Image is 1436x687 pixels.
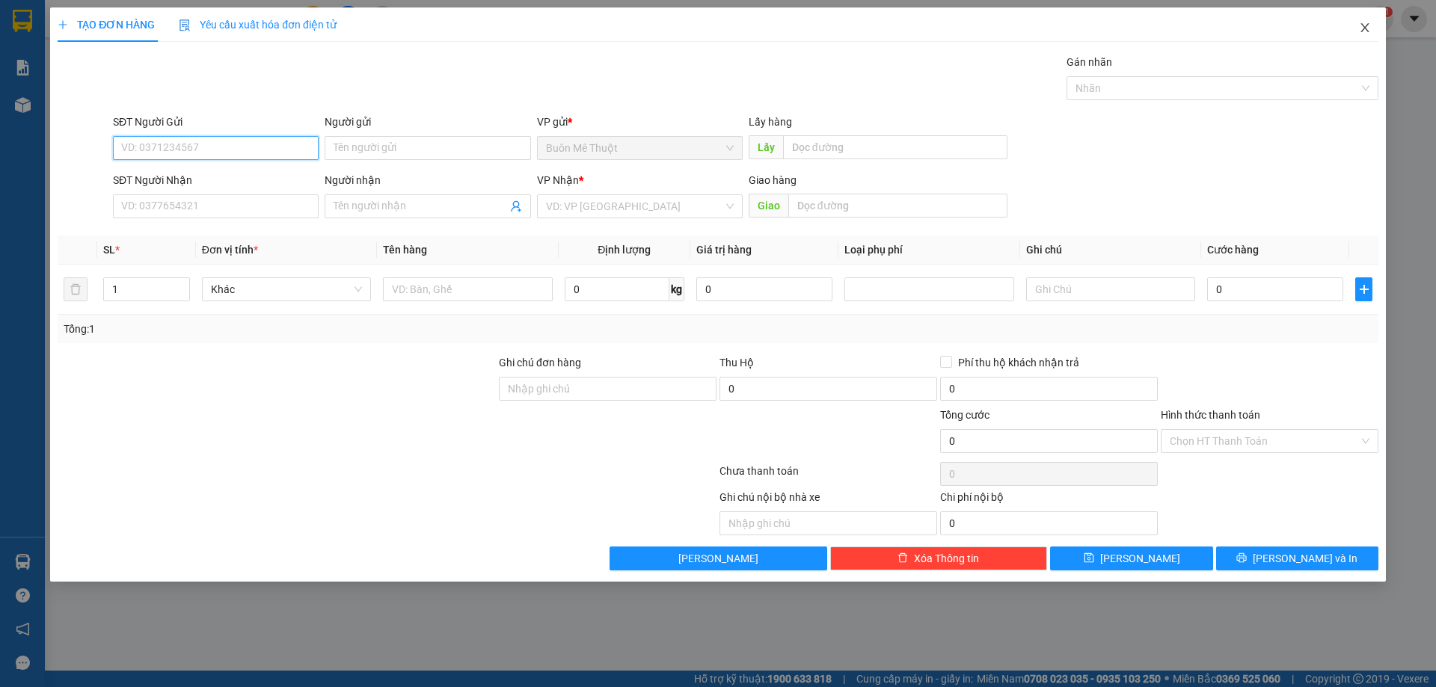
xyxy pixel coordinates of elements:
[537,174,579,186] span: VP Nhận
[1359,22,1371,34] span: close
[113,172,319,188] div: SĐT Người Nhận
[1084,552,1094,564] span: save
[1100,550,1180,567] span: [PERSON_NAME]
[696,244,752,256] span: Giá trị hàng
[113,114,319,130] div: SĐT Người Gửi
[952,354,1085,371] span: Phí thu hộ khách nhận trả
[749,116,792,128] span: Lấy hàng
[719,489,937,511] div: Ghi chú nội bộ nhà xe
[1356,283,1371,295] span: plus
[914,550,979,567] span: Xóa Thông tin
[1236,552,1247,564] span: printer
[749,135,783,159] span: Lấy
[719,357,754,369] span: Thu Hộ
[1207,244,1259,256] span: Cước hàng
[610,546,827,570] button: [PERSON_NAME]
[64,277,88,301] button: delete
[499,357,581,369] label: Ghi chú đơn hàng
[383,244,427,256] span: Tên hàng
[325,114,530,130] div: Người gửi
[202,244,258,256] span: Đơn vị tính
[749,174,797,186] span: Giao hàng
[718,463,939,489] div: Chưa thanh toán
[179,19,337,31] span: Yêu cầu xuất hóa đơn điện tử
[537,114,743,130] div: VP gửi
[838,235,1019,265] th: Loại phụ phí
[719,511,937,535] input: Nhập ghi chú
[211,278,362,301] span: Khác
[940,409,989,421] span: Tổng cước
[510,200,522,212] span: user-add
[1050,546,1212,570] button: save[PERSON_NAME]
[940,489,1158,511] div: Chi phí nội bộ
[383,277,552,301] input: VD: Bàn, Ghế
[499,377,717,401] input: Ghi chú đơn hàng
[1067,56,1112,68] label: Gán nhãn
[749,194,788,218] span: Giao
[783,135,1007,159] input: Dọc đường
[598,244,651,256] span: Định lượng
[103,244,115,256] span: SL
[897,552,908,564] span: delete
[546,137,734,159] span: Buôn Mê Thuột
[1216,546,1378,570] button: printer[PERSON_NAME] và In
[696,277,832,301] input: 0
[179,19,191,31] img: icon
[788,194,1007,218] input: Dọc đường
[1344,7,1386,49] button: Close
[325,172,530,188] div: Người nhận
[1020,235,1201,265] th: Ghi chú
[830,546,1048,570] button: deleteXóa Thông tin
[1161,409,1260,421] label: Hình thức thanh toán
[1026,277,1195,301] input: Ghi Chú
[669,277,684,301] span: kg
[58,19,155,31] span: TẠO ĐƠN HÀNG
[678,550,758,567] span: [PERSON_NAME]
[1355,277,1372,301] button: plus
[64,321,554,337] div: Tổng: 1
[58,19,68,30] span: plus
[1253,550,1357,567] span: [PERSON_NAME] và In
